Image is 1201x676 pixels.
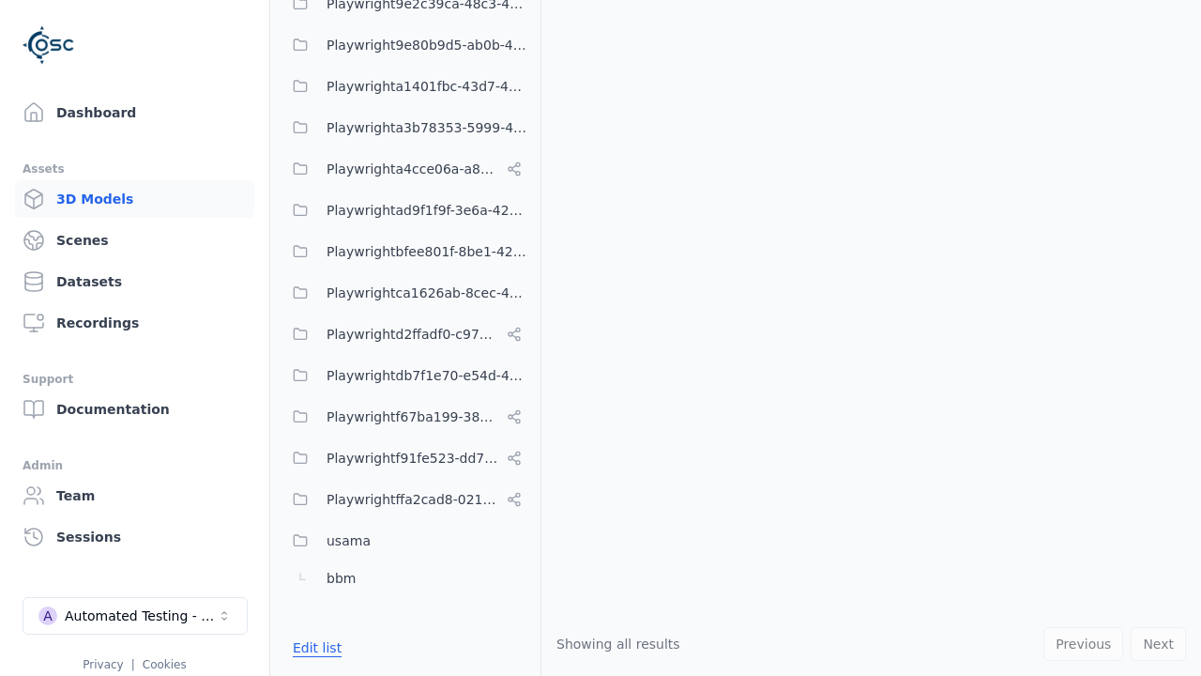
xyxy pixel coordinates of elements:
a: Cookies [143,658,187,671]
img: Logo [23,19,75,71]
a: Scenes [15,222,254,259]
button: Edit list [281,631,353,665]
button: Playwrighta4cce06a-a8e6-4c0d-bfc1-93e8d78d750a [281,150,529,188]
button: Playwrightdb7f1e70-e54d-4da7-b38d-464ac70cc2ba [281,357,529,394]
button: Playwrighta1401fbc-43d7-48dd-a309-be935d99d708 [281,68,529,105]
button: Playwrightffa2cad8-0214-4c2f-a758-8e9593c5a37e [281,481,529,518]
span: Playwrighta3b78353-5999-46c5-9eab-70007203469a [327,116,529,139]
div: Support [23,368,247,391]
button: Playwrightd2ffadf0-c973-454c-8fcf-dadaeffcb802 [281,315,529,353]
span: Playwright9e80b9d5-ab0b-4e8f-a3de-da46b25b8298 [327,34,529,56]
span: Playwrightf67ba199-386a-42d1-aebc-3b37e79c7296 [327,406,499,428]
span: usama [327,530,371,552]
span: Playwrightad9f1f9f-3e6a-4231-8f19-c506bf64a382 [327,199,529,222]
a: Sessions [15,518,254,556]
button: Playwrightca1626ab-8cec-4ddc-b85a-2f9392fe08d1 [281,274,529,312]
button: Playwrightbfee801f-8be1-42a6-b774-94c49e43b650 [281,233,529,270]
a: Team [15,477,254,515]
button: Playwrightf67ba199-386a-42d1-aebc-3b37e79c7296 [281,398,529,436]
div: Admin [23,454,247,477]
button: Playwrightf91fe523-dd75-44f3-a953-451f6070cb42 [281,439,529,477]
button: Select a workspace [23,597,248,635]
a: Privacy [83,658,123,671]
button: usama [281,522,529,560]
div: Automated Testing - Playwright [65,607,217,625]
span: bbm [327,567,356,590]
a: Datasets [15,263,254,300]
div: Assets [23,158,247,180]
a: Recordings [15,304,254,342]
button: Playwrightad9f1f9f-3e6a-4231-8f19-c506bf64a382 [281,192,529,229]
button: Playwrighta3b78353-5999-46c5-9eab-70007203469a [281,109,529,146]
span: Playwrighta1401fbc-43d7-48dd-a309-be935d99d708 [327,75,529,98]
a: Documentation [15,391,254,428]
span: Playwrightca1626ab-8cec-4ddc-b85a-2f9392fe08d1 [327,282,529,304]
button: bbm [281,560,529,597]
a: 3D Models [15,180,254,218]
span: Playwrightbfee801f-8be1-42a6-b774-94c49e43b650 [327,240,529,263]
span: Playwrightdb7f1e70-e54d-4da7-b38d-464ac70cc2ba [327,364,529,387]
button: Playwright9e80b9d5-ab0b-4e8f-a3de-da46b25b8298 [281,26,529,64]
span: Playwrightffa2cad8-0214-4c2f-a758-8e9593c5a37e [327,488,499,511]
a: Dashboard [15,94,254,131]
span: Showing all results [556,637,680,652]
span: | [131,658,135,671]
div: A [38,607,57,625]
span: Playwrightd2ffadf0-c973-454c-8fcf-dadaeffcb802 [327,323,499,346]
span: Playwrightf91fe523-dd75-44f3-a953-451f6070cb42 [327,447,499,469]
span: Playwrighta4cce06a-a8e6-4c0d-bfc1-93e8d78d750a [327,158,499,180]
